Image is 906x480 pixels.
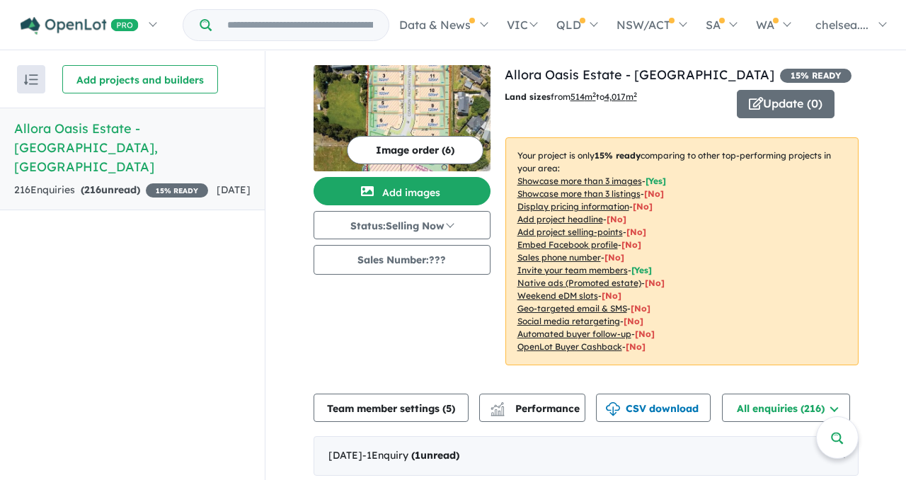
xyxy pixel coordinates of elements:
button: Sales Number:??? [314,245,491,275]
input: Try estate name, suburb, builder or developer [214,10,386,40]
u: Native ads (Promoted estate) [517,278,641,288]
u: Social media retargeting [517,316,620,326]
span: [DATE] [217,183,251,196]
u: Automated buyer follow-up [517,328,631,339]
u: Add project headline [517,214,603,224]
button: Team member settings (5) [314,394,469,422]
u: Add project selling-points [517,227,623,237]
span: to [596,91,637,102]
span: [No] [631,303,650,314]
span: 15 % READY [146,183,208,198]
u: Invite your team members [517,265,628,275]
u: 4,017 m [604,91,637,102]
button: Update (0) [737,90,835,118]
span: [No] [635,328,655,339]
sup: 2 [633,91,637,98]
span: [No] [624,316,643,326]
u: Display pricing information [517,201,629,212]
u: Showcase more than 3 images [517,176,642,186]
span: - 1 Enquir y [362,449,459,462]
span: [ No ] [604,252,624,263]
img: sort.svg [24,74,38,85]
span: Performance [493,402,580,415]
strong: ( unread) [411,449,459,462]
span: 15 % READY [780,69,851,83]
span: [ No ] [633,201,653,212]
div: 216 Enquir ies [14,182,208,199]
img: Allora Oasis Estate - Ferntree Gully [314,65,491,171]
button: All enquiries (216) [722,394,850,422]
u: Geo-targeted email & SMS [517,303,627,314]
span: [No] [602,290,621,301]
u: Sales phone number [517,252,601,263]
u: OpenLot Buyer Cashback [517,341,622,352]
img: bar-chart.svg [491,406,505,416]
p: Your project is only comparing to other top-performing projects in your area: - - - - - - - - - -... [505,137,859,365]
h5: Allora Oasis Estate - [GEOGRAPHIC_DATA] , [GEOGRAPHIC_DATA] [14,119,251,176]
b: 15 % ready [595,150,641,161]
button: Add images [314,177,491,205]
span: [ Yes ] [631,265,652,275]
span: [No] [626,341,646,352]
span: [No] [645,278,665,288]
img: download icon [606,402,620,416]
span: chelsea.... [815,18,868,32]
span: [ No ] [607,214,626,224]
strong: ( unread) [81,183,140,196]
span: 216 [84,183,101,196]
button: Image order (6) [347,136,483,164]
span: [ No ] [621,239,641,250]
a: Allora Oasis Estate - [GEOGRAPHIC_DATA] [505,67,774,83]
button: Status:Selling Now [314,211,491,239]
u: 514 m [570,91,596,102]
u: Weekend eDM slots [517,290,598,301]
span: [ Yes ] [646,176,666,186]
span: 5 [446,402,452,415]
span: [ No ] [644,188,664,199]
img: Openlot PRO Logo White [21,17,139,35]
u: Showcase more than 3 listings [517,188,641,199]
button: Performance [479,394,585,422]
div: [DATE] [314,436,859,476]
button: Add projects and builders [62,65,218,93]
p: from [505,90,726,104]
button: CSV download [596,394,711,422]
u: Embed Facebook profile [517,239,618,250]
sup: 2 [592,91,596,98]
b: Land sizes [505,91,551,102]
img: line-chart.svg [491,402,503,410]
span: 1 [415,449,420,462]
span: [ No ] [626,227,646,237]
